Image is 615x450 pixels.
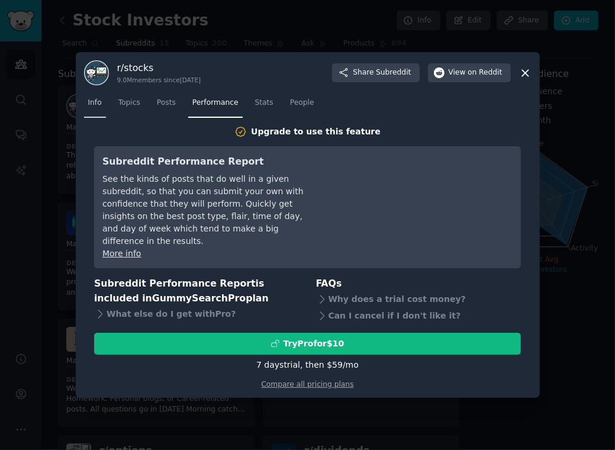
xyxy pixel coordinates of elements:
[117,62,201,74] h3: r/ stocks
[256,359,359,371] div: 7 days trial, then $ 59 /mo
[102,155,318,169] h3: Subreddit Performance Report
[251,94,278,118] a: Stats
[84,60,109,85] img: stocks
[255,98,273,108] span: Stats
[290,98,314,108] span: People
[335,155,513,243] iframe: YouTube video player
[118,98,140,108] span: Topics
[428,63,511,82] button: Viewon Reddit
[84,94,106,118] a: Info
[153,94,180,118] a: Posts
[284,337,344,350] div: Try Pro for $10
[114,94,144,118] a: Topics
[94,333,521,355] button: TryProfor$10
[468,67,502,78] span: on Reddit
[332,63,419,82] button: ShareSubreddit
[316,291,521,308] div: Why does a trial cost money?
[353,67,411,78] span: Share
[94,306,300,322] div: What else do I get with Pro ?
[316,277,521,291] h3: FAQs
[188,94,243,118] a: Performance
[152,292,246,304] span: GummySearch Pro
[157,98,176,108] span: Posts
[117,76,201,84] div: 9.0M members since [DATE]
[316,308,521,324] div: Can I cancel if I don't like it?
[449,67,503,78] span: View
[102,249,141,258] a: More info
[376,67,411,78] span: Subreddit
[261,380,353,388] a: Compare all pricing plans
[94,277,300,306] h3: Subreddit Performance Report is included in plan
[102,173,318,247] div: See the kinds of posts that do well in a given subreddit, so that you can submit your own with co...
[251,126,381,138] div: Upgrade to use this feature
[88,98,102,108] span: Info
[192,98,239,108] span: Performance
[286,94,318,118] a: People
